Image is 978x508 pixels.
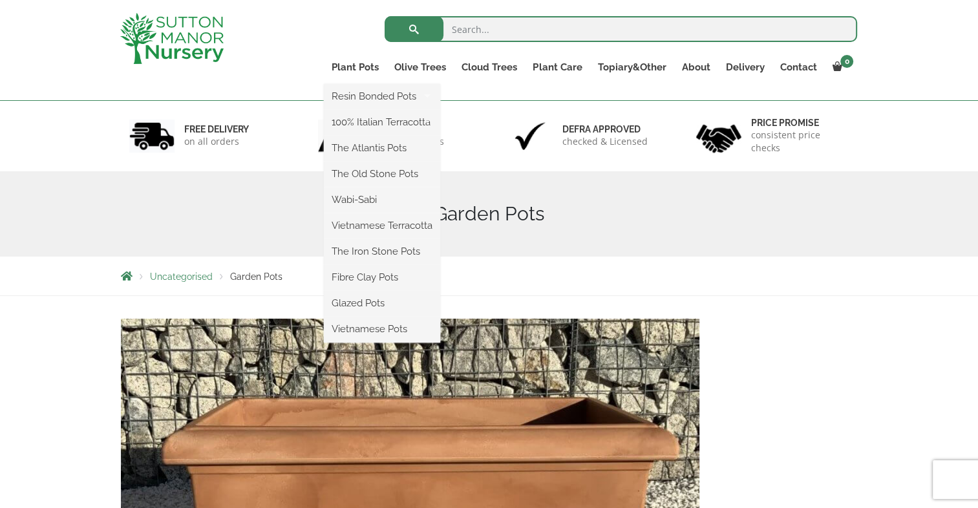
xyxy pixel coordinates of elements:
[454,58,525,76] a: Cloud Trees
[718,58,772,76] a: Delivery
[318,120,363,153] img: 2.jpg
[324,216,440,235] a: Vietnamese Terracotta
[324,164,440,184] a: The Old Stone Pots
[674,58,718,76] a: About
[324,242,440,261] a: The Iron Stone Pots
[184,135,249,148] p: on all orders
[121,271,858,281] nav: Breadcrumbs
[696,116,741,156] img: 4.jpg
[324,138,440,158] a: The Atlantis Pots
[230,271,282,282] span: Garden Pots
[121,202,858,226] h1: Garden Pots
[324,112,440,132] a: 100% Italian Terracotta
[751,117,849,129] h6: Price promise
[324,319,440,339] a: Vietnamese Pots
[150,271,213,282] a: Uncategorised
[324,293,440,313] a: Glazed Pots
[525,58,590,76] a: Plant Care
[129,120,175,153] img: 1.jpg
[184,123,249,135] h6: FREE DELIVERY
[324,268,440,287] a: Fibre Clay Pots
[507,120,553,153] img: 3.jpg
[840,55,853,68] span: 0
[385,16,857,42] input: Search...
[387,58,454,76] a: Olive Trees
[824,58,857,76] a: 0
[324,58,387,76] a: Plant Pots
[772,58,824,76] a: Contact
[751,129,849,154] p: consistent price checks
[120,13,224,64] img: logo
[562,123,648,135] h6: Defra approved
[324,87,440,106] a: Resin Bonded Pots
[324,190,440,209] a: Wabi-Sabi
[590,58,674,76] a: Topiary&Other
[562,135,648,148] p: checked & Licensed
[121,450,699,463] a: Garden Pots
